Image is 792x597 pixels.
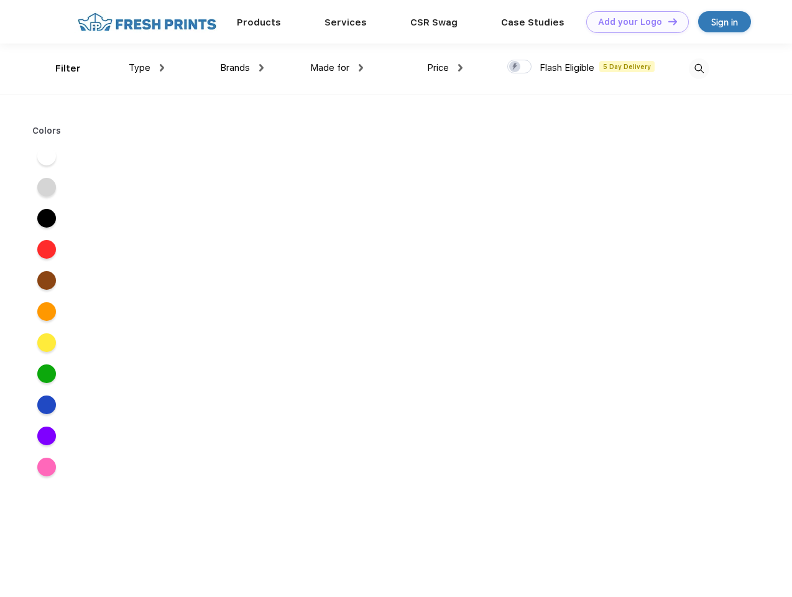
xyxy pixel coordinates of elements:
img: dropdown.png [160,64,164,72]
img: desktop_search.svg [689,58,709,79]
img: fo%20logo%202.webp [74,11,220,33]
span: Price [427,62,449,73]
a: CSR Swag [410,17,458,28]
span: Brands [220,62,250,73]
a: Products [237,17,281,28]
a: Sign in [698,11,751,32]
img: DT [668,18,677,25]
img: dropdown.png [359,64,363,72]
span: 5 Day Delivery [599,61,655,72]
a: Services [325,17,367,28]
div: Filter [55,62,81,76]
span: Flash Eligible [540,62,594,73]
span: Type [129,62,150,73]
img: dropdown.png [259,64,264,72]
div: Colors [23,124,71,137]
div: Sign in [711,15,738,29]
img: dropdown.png [458,64,463,72]
span: Made for [310,62,349,73]
div: Add your Logo [598,17,662,27]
